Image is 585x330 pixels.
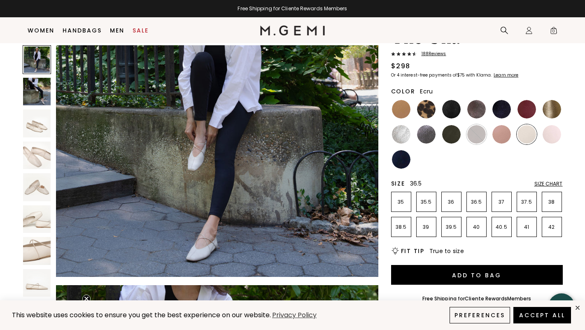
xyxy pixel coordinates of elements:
div: close [574,304,581,311]
img: Chocolate [467,125,486,144]
p: 35 [392,199,411,205]
p: 41 [517,224,536,230]
div: Size Chart [534,181,563,187]
p: 36.5 [467,199,486,205]
img: M.Gemi [260,26,325,35]
a: Privacy Policy (opens in a new tab) [271,310,318,321]
p: 40 [467,224,486,230]
img: Ballerina Pink [543,125,561,144]
img: Ecru [517,125,536,144]
a: Learn more [493,73,518,78]
img: The Una [23,237,51,265]
img: Cocoa [467,100,486,119]
p: 38 [542,199,562,205]
klarna-placement-style-cta: Learn more [494,72,518,78]
a: 188Reviews [391,51,563,58]
a: Cliente Rewards [465,295,507,302]
img: Burgundy [517,100,536,119]
button: Close teaser [82,295,91,303]
img: The Una [23,109,51,137]
span: Ecru [420,87,433,95]
img: The Una [23,173,51,201]
h2: Color [391,88,415,95]
p: 39 [417,224,436,230]
span: 0 [550,28,558,36]
a: Sale [133,27,149,34]
p: 37 [492,199,511,205]
p: 42 [542,224,562,230]
p: 37.5 [517,199,536,205]
button: Preferences [450,307,510,323]
img: Midnight Blue [492,100,511,119]
span: This website uses cookies to ensure you get the best experience on our website. [12,310,271,320]
p: 35.5 [417,199,436,205]
a: Women [28,27,54,34]
img: Gunmetal [417,125,436,144]
div: $298 [391,61,410,71]
klarna-placement-style-body: Or 4 interest-free payments of [391,72,457,78]
img: Military [442,125,461,144]
p: 38.5 [392,224,411,230]
klarna-placement-style-amount: $75 [457,72,465,78]
p: 39.5 [442,224,461,230]
img: The Una [23,205,51,233]
p: 36 [442,199,461,205]
img: Gold [543,100,561,119]
img: Silver [392,125,410,144]
h2: Fit Tip [401,248,424,254]
img: Leopard Print [417,100,436,119]
p: 40.5 [492,224,511,230]
img: The Una [23,78,51,106]
klarna-placement-style-body: with Klarna [466,72,493,78]
img: Navy [392,150,410,169]
span: 188 Review s [417,51,446,56]
h2: Size [391,180,405,187]
button: Add to Bag [391,265,563,285]
img: Light Tan [392,100,410,119]
div: Free Shipping for Members [422,295,531,302]
button: Accept All [513,307,571,323]
img: The Una [23,269,51,297]
img: Black [442,100,461,119]
a: Handbags [63,27,102,34]
img: The Una [23,142,51,170]
span: 36.5 [410,179,422,188]
span: True to size [429,247,464,255]
img: Antique Rose [492,125,511,144]
a: Men [110,27,124,34]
